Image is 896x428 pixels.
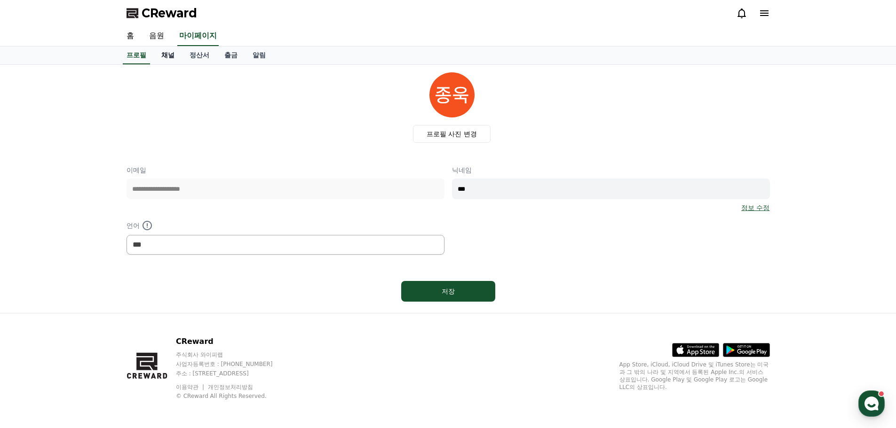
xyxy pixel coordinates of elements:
p: App Store, iCloud, iCloud Drive 및 iTunes Store는 미국과 그 밖의 나라 및 지역에서 등록된 Apple Inc.의 서비스 상표입니다. Goo... [619,361,770,391]
a: 알림 [245,47,273,64]
a: 개인정보처리방침 [208,384,253,390]
p: 주식회사 와이피랩 [176,351,291,358]
a: 프로필 [123,47,150,64]
a: 음원 [142,26,172,46]
a: 설정 [121,298,181,321]
button: 저장 [401,281,495,302]
span: 대화 [86,312,97,320]
p: CReward [176,336,291,347]
span: 설정 [145,312,157,319]
p: 닉네임 [452,165,770,175]
p: 언어 [127,220,444,231]
a: 홈 [119,26,142,46]
a: 홈 [3,298,62,321]
a: 정보 수정 [741,203,769,212]
a: 이용약관 [176,384,206,390]
a: 마이페이지 [177,26,219,46]
label: 프로필 사진 변경 [413,125,491,143]
p: © CReward All Rights Reserved. [176,392,291,400]
span: 홈 [30,312,35,319]
a: 대화 [62,298,121,321]
p: 주소 : [STREET_ADDRESS] [176,370,291,377]
span: CReward [142,6,197,21]
p: 이메일 [127,165,444,175]
a: CReward [127,6,197,21]
img: profile_image [429,72,475,117]
p: 사업자등록번호 : [PHONE_NUMBER] [176,360,291,368]
a: 채널 [154,47,182,64]
div: 저장 [420,287,476,296]
a: 정산서 [182,47,217,64]
a: 출금 [217,47,245,64]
